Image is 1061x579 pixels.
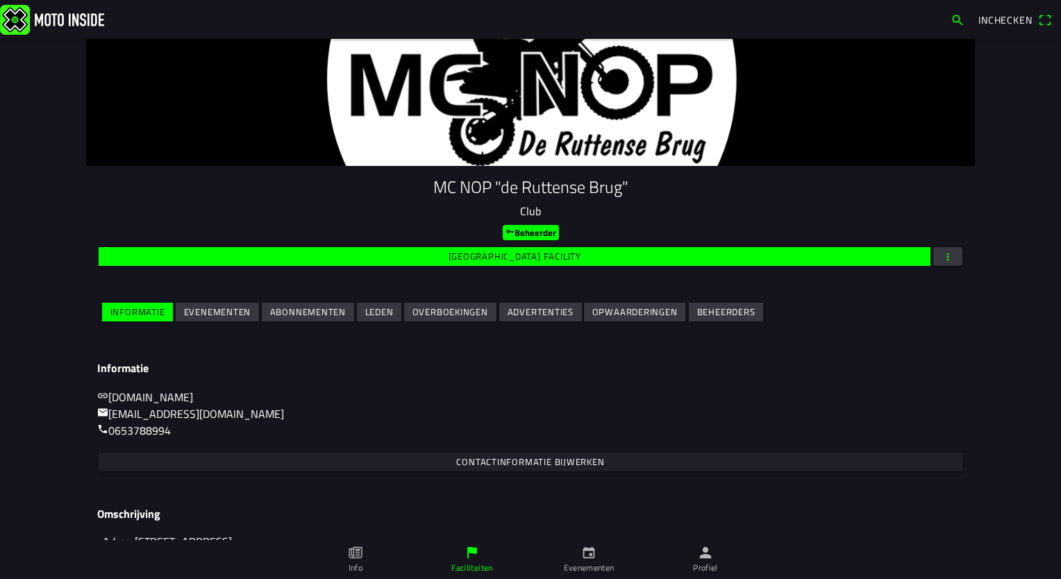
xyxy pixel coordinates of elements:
[499,303,582,321] ion-button: Advertenties
[689,303,763,321] ion-button: Beheerders
[97,390,108,401] ion-icon: link
[348,545,363,560] ion-icon: paper
[102,303,173,321] ion-button: Informatie
[465,545,480,560] ion-icon: flag
[581,545,596,560] ion-icon: calendar
[503,225,559,240] ion-badge: Beheerder
[978,12,1033,27] span: Inchecken
[97,389,193,405] a: link[DOMAIN_NAME]
[97,526,964,574] textarea: Adres: [STREET_ADDRESS] Openingstijden baan: Woensdag: 17:00 - 21.00 uur Zaterdag: 13:00 - 17:00 ...
[357,303,401,321] ion-button: Leden
[404,303,496,321] ion-button: Overboekingen
[97,405,284,422] a: mail[EMAIL_ADDRESS][DOMAIN_NAME]
[97,507,964,521] h3: Omschrijving
[176,303,259,321] ion-button: Evenementen
[584,303,685,321] ion-button: Opwaarderingen
[97,422,171,439] a: call0653788994
[97,407,108,418] ion-icon: mail
[99,453,962,471] ion-button: Contactinformatie bijwerken
[349,562,362,574] ion-label: Info
[97,177,964,197] h1: MC NOP "de Ruttense Brug"
[506,227,515,236] ion-icon: key
[97,423,108,435] ion-icon: call
[262,303,354,321] ion-button: Abonnementen
[971,8,1058,31] a: Incheckenqr scanner
[564,562,615,574] ion-label: Evenementen
[944,8,971,31] a: search
[97,203,964,219] p: Club
[451,562,492,574] ion-label: Faciliteiten
[99,247,930,266] ion-button: [GEOGRAPHIC_DATA] facility
[693,562,718,574] ion-label: Profiel
[97,362,964,375] h3: Informatie
[698,545,713,560] ion-icon: person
